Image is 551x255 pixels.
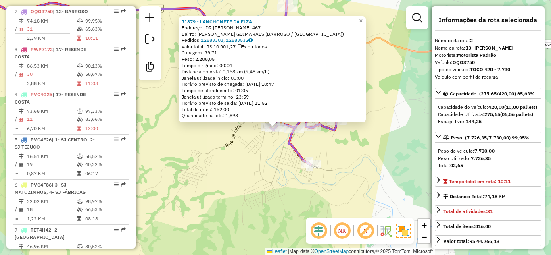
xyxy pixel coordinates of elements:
[85,170,125,178] td: 06:17
[182,68,363,75] div: Distância prevista: 0,158 km (9,48 km/h)
[435,73,541,81] div: Veículo com perfil de recarga
[182,19,363,119] div: Tempo de atendimento: 01:05
[182,81,363,87] div: Horário previsto de chegada: [DATE] 10:47
[19,72,24,77] i: Total de Atividades
[315,249,349,254] a: OpenStreetMap
[142,10,158,28] a: Nova sessão e pesquisa
[435,37,541,44] div: Número da rota:
[31,46,53,52] span: PWP7173
[182,31,363,37] div: Bairro: [PERSON_NAME] GUIMARAES (BARROSO / [GEOGRAPHIC_DATA])
[435,144,541,172] div: Peso: (7.726,35/7.730,00) 99,95%
[19,162,24,167] i: Total de Atividades
[471,155,491,161] strong: 7.726,35
[15,79,19,87] td: =
[77,27,83,31] i: % de utilização da cubagem
[182,100,363,106] div: Horário previsto de saída: [DATE] 11:52
[114,92,119,97] em: Opções
[182,75,363,81] div: Janela utilizada início: 00:00
[19,199,24,204] i: Distância Total
[248,38,253,43] i: Observações
[182,106,363,113] div: Total de itens: 152,00
[77,19,83,23] i: % de utilização do peso
[466,118,482,124] strong: 144,35
[77,154,83,159] i: % de utilização do peso
[27,25,77,33] td: 31
[77,199,83,204] i: % de utilização do peso
[15,70,19,78] td: /
[27,205,77,214] td: 18
[15,170,19,178] td: =
[15,8,88,15] span: 2 -
[19,244,24,249] i: Distância Total
[15,46,86,60] span: 3 -
[19,154,24,159] i: Distância Total
[422,220,427,230] span: +
[435,59,541,66] div: Veículo:
[77,81,81,86] i: Tempo total em rota
[77,216,81,221] i: Tempo total em rota
[53,8,88,15] span: | 13- BARROSO
[15,227,65,240] span: 7 -
[27,34,77,42] td: 2,39 KM
[182,50,363,56] div: Cubagem: 79,71
[114,137,119,142] em: Opções
[15,124,19,133] td: =
[77,171,81,176] i: Tempo total em rota
[238,44,267,50] span: Exibir todos
[19,109,24,114] i: Distância Total
[15,25,19,33] td: /
[27,70,77,78] td: 30
[114,227,119,232] em: Opções
[450,162,463,168] strong: 03,65
[15,182,86,195] span: 6 -
[435,191,541,201] a: Distância Total:74,18 KM
[27,170,77,178] td: 0,87 KM
[121,9,126,14] em: Rota exportada
[114,9,119,14] em: Opções
[449,178,511,185] span: Tempo total em rota: 10:11
[121,92,126,97] em: Rota exportada
[474,148,495,154] strong: 7.730,00
[359,17,363,24] span: ×
[422,232,427,242] span: −
[438,118,538,125] div: Espaço livre:
[182,56,363,62] div: Peso: 2.208,05
[77,36,81,41] i: Tempo total em rota
[142,31,158,49] a: Exportar sessão
[182,62,363,69] div: Tempo dirigindo: 00:01
[435,220,541,231] a: Total de itens:816,00
[488,104,504,110] strong: 420,00
[438,162,538,169] div: Total:
[85,205,125,214] td: 66,53%
[27,107,77,115] td: 73,68 KM
[435,100,541,129] div: Capacidade: (275,65/420,00) 65,63%
[465,45,513,51] strong: 13- [PERSON_NAME]
[435,16,541,24] h4: Informações da rota selecionada
[201,37,253,43] a: 12883303, 12883532
[85,243,125,251] td: 80,52%
[85,197,125,205] td: 98,97%
[443,238,499,245] div: Valor total:
[504,104,537,110] strong: (10,00 pallets)
[182,44,363,50] div: Valor total: R$ 10.901,27
[435,205,541,216] a: Total de atividades:31
[19,207,24,212] i: Total de Atividades
[475,223,491,229] strong: 816,00
[85,79,125,87] td: 11:03
[85,152,125,160] td: 58,52%
[15,91,86,105] span: 4 -
[451,135,530,141] span: Peso: (7.726,35/7.730,00) 99,95%
[27,115,77,123] td: 11
[418,219,430,231] a: Zoom in
[443,193,506,200] div: Distância Total:
[85,17,125,25] td: 99,95%
[85,107,125,115] td: 97,33%
[15,115,19,123] td: /
[121,227,126,232] em: Rota exportada
[19,117,24,122] i: Total de Atividades
[142,59,158,77] a: Criar modelo
[121,182,126,187] em: Rota exportada
[356,221,375,240] span: Exibir rótulo
[500,111,533,117] strong: (06,56 pallets)
[31,227,51,233] span: TET4H42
